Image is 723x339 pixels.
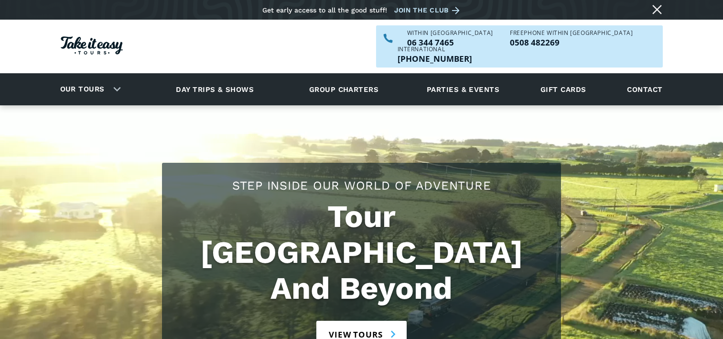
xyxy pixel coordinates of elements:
a: Close message [649,2,665,17]
div: International [398,46,472,52]
a: Contact [622,76,667,102]
p: 06 344 7465 [407,38,493,46]
div: Freephone WITHIN [GEOGRAPHIC_DATA] [510,30,633,36]
a: Call us within NZ on 063447465 [407,38,493,46]
a: Homepage [61,32,123,62]
h1: Tour [GEOGRAPHIC_DATA] And Beyond [172,199,551,306]
div: WITHIN [GEOGRAPHIC_DATA] [407,30,493,36]
p: 0508 482269 [510,38,633,46]
img: Take it easy Tours logo [61,36,123,55]
a: Join the club [394,4,463,16]
a: Gift cards [536,76,591,102]
a: Call us outside of NZ on +6463447465 [398,55,472,63]
a: Our tours [53,78,112,101]
p: [PHONE_NUMBER] [398,55,472,63]
a: Group charters [297,76,390,102]
a: Parties & events [422,76,504,102]
a: Day trips & shows [164,76,266,102]
h2: Step Inside Our World Of Adventure [172,177,551,194]
div: Get early access to all the good stuff! [262,6,387,14]
div: Our tours [49,76,129,102]
a: Call us freephone within NZ on 0508482269 [510,38,633,46]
